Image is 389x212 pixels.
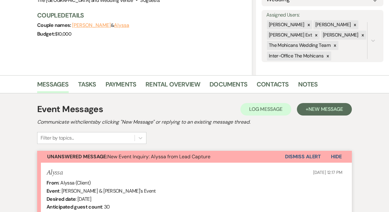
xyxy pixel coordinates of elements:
button: Hide [321,151,352,163]
span: [DATE] 12:17 PM [313,170,342,175]
b: From [47,180,58,186]
span: New Event Inquiry: Alyssa from Lead Capture [47,153,210,160]
a: Notes [298,79,318,93]
div: [PERSON_NAME] [267,20,305,29]
span: & [72,22,129,28]
span: Budget: [37,31,55,37]
a: Payments [106,79,136,93]
a: Tasks [78,79,96,93]
span: Log Message [249,106,283,112]
button: Unanswered Message:New Event Inquiry: Alyssa from Lead Capture [37,151,285,163]
div: Filter by topics... [41,134,74,142]
a: Rental Overview [145,79,200,93]
strong: Unanswered Message: [47,153,107,160]
span: New Message [308,106,343,112]
h5: Alyssa [47,169,63,177]
button: Log Message [240,103,291,116]
b: Event [47,188,60,194]
a: Documents [209,79,247,93]
button: Alyssa [114,23,129,28]
button: [PERSON_NAME] [72,23,111,28]
div: [PERSON_NAME] [313,20,352,29]
h1: Event Messages [37,103,103,116]
b: Anticipated guest count [47,204,102,210]
a: Contacts [257,79,289,93]
span: Hide [331,153,342,160]
button: Dismiss Alert [285,151,321,163]
span: Couple names: [37,22,72,28]
h3: Couple Details [37,11,247,20]
div: [PERSON_NAME] Ext [267,31,313,40]
div: The Mohicans Wedding Team [267,41,332,50]
div: [PERSON_NAME] [321,31,359,40]
b: Desired date [47,196,76,202]
button: +New Message [297,103,352,116]
h2: Communicate with clients by clicking "New Message" or replying to an existing message thread. [37,118,352,126]
a: Messages [37,79,69,93]
label: Assigned Users: [266,11,379,20]
span: $10,000 [55,31,71,37]
div: Inter-Office The Mohicans [267,52,324,61]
